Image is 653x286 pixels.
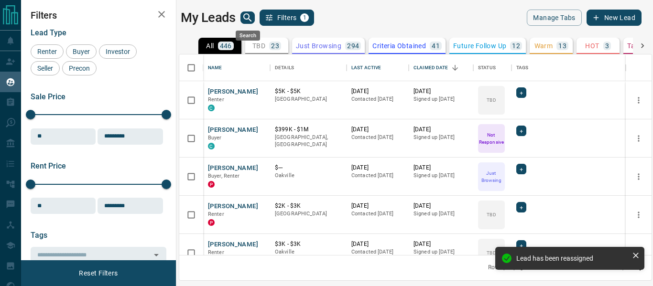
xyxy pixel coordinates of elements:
[516,202,526,212] div: +
[208,202,258,211] button: [PERSON_NAME]
[351,164,404,172] p: [DATE]
[208,211,224,217] span: Renter
[208,219,215,226] div: property.ca
[301,14,308,21] span: 1
[208,181,215,188] div: property.ca
[275,87,342,95] p: $5K - $5K
[585,42,599,49] p: HOT
[99,44,137,59] div: Investor
[34,64,56,72] span: Seller
[520,202,523,212] span: +
[208,87,258,96] button: [PERSON_NAME]
[208,143,215,149] div: condos.ca
[270,54,347,81] div: Details
[372,42,426,49] p: Criteria Obtained
[414,172,468,180] p: Signed up [DATE]
[206,42,214,49] p: All
[296,42,341,49] p: Just Browsing
[534,42,553,49] p: Warm
[516,240,526,251] div: +
[516,254,628,262] div: Lead has been reassigned
[432,42,440,49] p: 41
[275,95,342,103] p: [GEOGRAPHIC_DATA]
[208,173,240,179] span: Buyer, Renter
[252,42,265,49] p: TBD
[65,64,93,72] span: Precon
[351,126,404,134] p: [DATE]
[631,169,646,184] button: more
[240,11,255,24] button: search button
[351,95,404,103] p: Contacted [DATE]
[31,44,64,59] div: Renter
[487,211,496,218] p: TBD
[236,31,260,41] div: Search
[69,48,93,55] span: Buyer
[208,105,215,111] div: condos.ca
[275,164,342,172] p: $---
[181,10,236,25] h1: My Leads
[479,131,504,146] p: Not Responsive
[31,92,65,101] span: Sale Price
[351,54,381,81] div: Last Active
[275,202,342,210] p: $2K - $3K
[351,172,404,180] p: Contacted [DATE]
[351,240,404,248] p: [DATE]
[66,44,97,59] div: Buyer
[150,248,163,262] button: Open
[275,210,342,218] p: [GEOGRAPHIC_DATA]
[275,126,342,134] p: $399K - $1M
[73,265,124,281] button: Reset Filters
[631,93,646,107] button: more
[275,172,342,180] p: Oakville
[520,88,523,97] span: +
[527,10,581,26] button: Manage Tabs
[220,42,232,49] p: 446
[414,95,468,103] p: Signed up [DATE]
[271,42,279,49] p: 23
[351,202,404,210] p: [DATE]
[347,42,359,49] p: 294
[448,61,462,74] button: Sort
[208,240,258,249] button: [PERSON_NAME]
[414,126,468,134] p: [DATE]
[409,54,473,81] div: Claimed Date
[351,210,404,218] p: Contacted [DATE]
[275,248,342,256] p: Oakville
[520,164,523,174] span: +
[414,87,468,95] p: [DATE]
[453,42,506,49] p: Future Follow Up
[208,135,222,141] span: Buyer
[414,240,468,248] p: [DATE]
[351,134,404,141] p: Contacted [DATE]
[347,54,409,81] div: Last Active
[520,126,523,136] span: +
[414,202,468,210] p: [DATE]
[351,248,404,256] p: Contacted [DATE]
[208,126,258,135] button: [PERSON_NAME]
[520,241,523,250] span: +
[414,248,468,256] p: Signed up [DATE]
[62,61,97,75] div: Precon
[631,131,646,146] button: more
[516,87,526,98] div: +
[208,249,224,255] span: Renter
[605,42,609,49] p: 3
[488,264,528,272] p: Rows per page:
[31,28,66,37] span: Lead Type
[631,208,646,222] button: more
[414,164,468,172] p: [DATE]
[275,134,342,148] p: [GEOGRAPHIC_DATA], [GEOGRAPHIC_DATA]
[516,54,529,81] div: Tags
[512,54,626,81] div: Tags
[31,161,66,170] span: Rent Price
[516,126,526,136] div: +
[473,54,512,81] div: Status
[208,164,258,173] button: [PERSON_NAME]
[478,54,496,81] div: Status
[203,54,270,81] div: Name
[102,48,133,55] span: Investor
[275,240,342,248] p: $3K - $3K
[479,169,504,184] p: Just Browsing
[414,134,468,141] p: Signed up [DATE]
[208,54,222,81] div: Name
